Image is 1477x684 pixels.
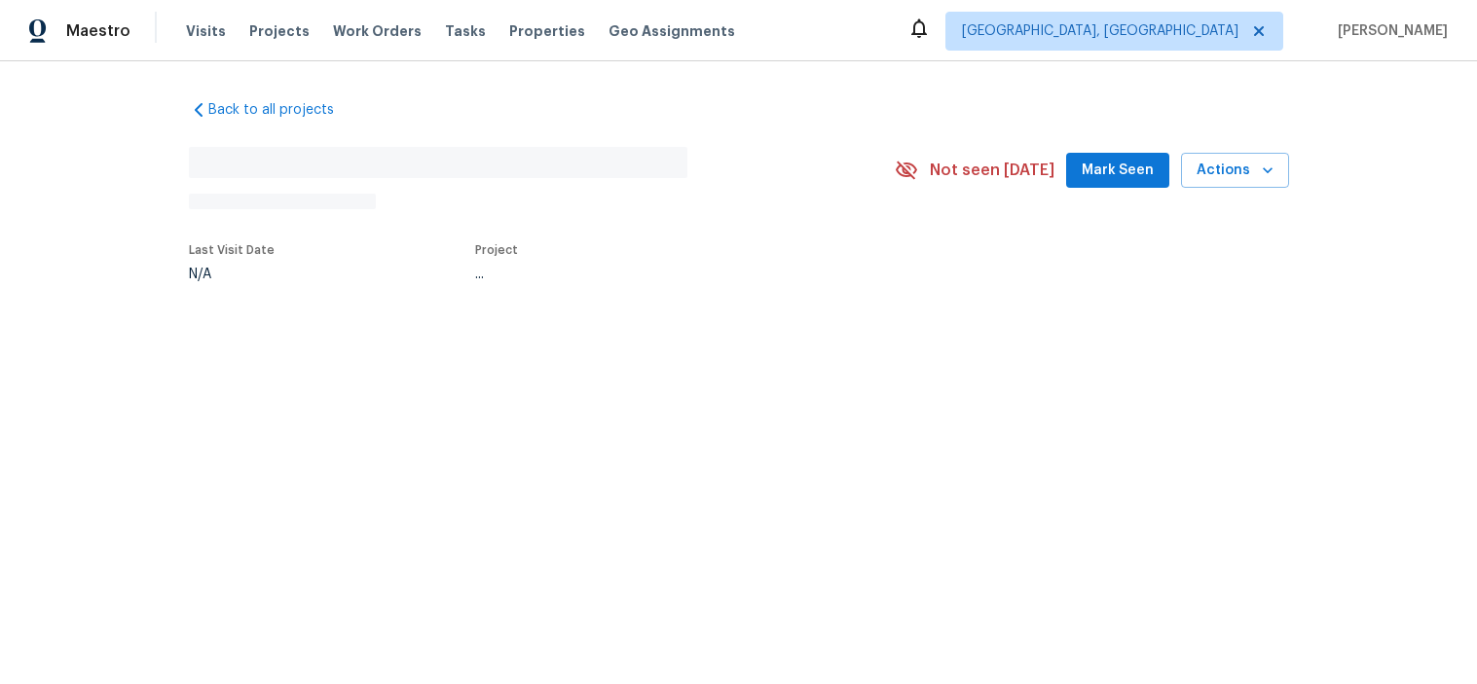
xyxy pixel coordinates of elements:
span: Actions [1197,159,1274,183]
span: Tasks [445,24,486,38]
span: Last Visit Date [189,244,275,256]
span: Visits [186,21,226,41]
button: Mark Seen [1066,153,1169,189]
div: ... [475,268,849,281]
span: Geo Assignments [609,21,735,41]
a: Back to all projects [189,100,376,120]
span: Work Orders [333,21,422,41]
span: [PERSON_NAME] [1330,21,1448,41]
span: Not seen [DATE] [930,161,1054,180]
span: Properties [509,21,585,41]
span: [GEOGRAPHIC_DATA], [GEOGRAPHIC_DATA] [962,21,1238,41]
span: Maestro [66,21,130,41]
span: Project [475,244,518,256]
span: Mark Seen [1082,159,1154,183]
button: Actions [1181,153,1289,189]
div: N/A [189,268,275,281]
span: Projects [249,21,310,41]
